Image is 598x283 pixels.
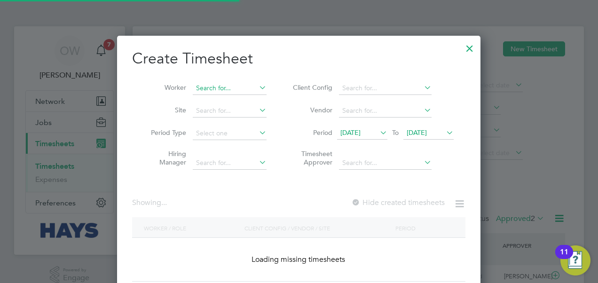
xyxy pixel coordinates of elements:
span: To [389,126,401,139]
label: Period [290,128,332,137]
input: Search for... [193,104,267,118]
input: Search for... [339,104,432,118]
input: Search for... [193,82,267,95]
button: Open Resource Center, 11 new notifications [560,245,590,275]
label: Vendor [290,106,332,114]
span: ... [161,198,167,207]
label: Timesheet Approver [290,149,332,166]
div: 11 [560,252,568,264]
label: Worker [144,83,186,92]
div: Showing [132,198,169,208]
span: [DATE] [340,128,361,137]
label: Client Config [290,83,332,92]
input: Search for... [193,157,267,170]
label: Hide created timesheets [351,198,445,207]
label: Period Type [144,128,186,137]
input: Select one [193,127,267,140]
label: Site [144,106,186,114]
input: Search for... [339,82,432,95]
label: Hiring Manager [144,149,186,166]
span: [DATE] [407,128,427,137]
input: Search for... [339,157,432,170]
h2: Create Timesheet [132,49,465,69]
